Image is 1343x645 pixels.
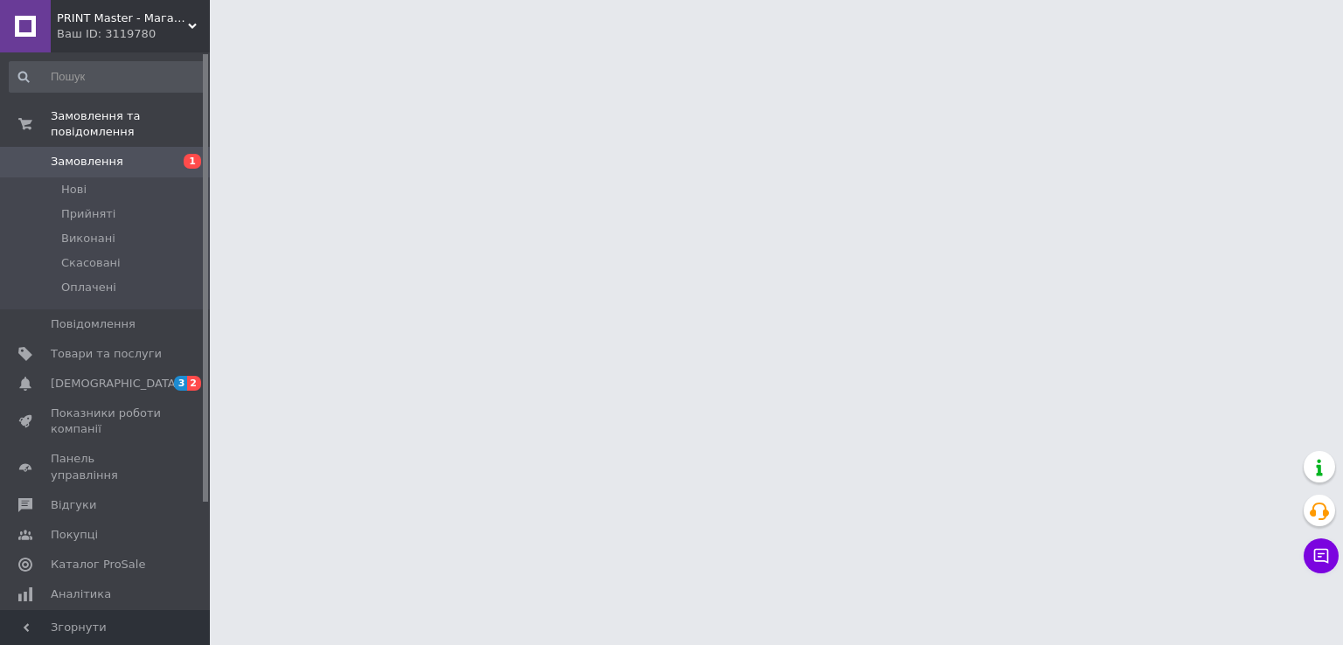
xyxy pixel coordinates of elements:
[51,557,145,572] span: Каталог ProSale
[184,154,201,169] span: 1
[61,255,121,271] span: Скасовані
[9,61,206,93] input: Пошук
[51,497,96,513] span: Відгуки
[1304,538,1339,573] button: Чат з покупцем
[61,231,115,246] span: Виконані
[57,26,210,42] div: Ваш ID: 3119780
[51,346,162,362] span: Товари та послуги
[51,108,210,140] span: Замовлення та повідомлення
[51,451,162,482] span: Панель управління
[57,10,188,26] span: PRINT Master - Магазин філаменту (пластику) для 3Д принтерів, оптичних систем зв'язку та спецтехніки
[174,376,188,391] span: 3
[51,316,136,332] span: Повідомлення
[61,280,116,295] span: Оплачені
[51,376,180,392] span: [DEMOGRAPHIC_DATA]
[51,527,98,543] span: Покупці
[51,406,162,437] span: Показники роботи компанії
[61,182,87,198] span: Нові
[51,154,123,170] span: Замовлення
[187,376,201,391] span: 2
[61,206,115,222] span: Прийняті
[51,586,111,602] span: Аналітика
